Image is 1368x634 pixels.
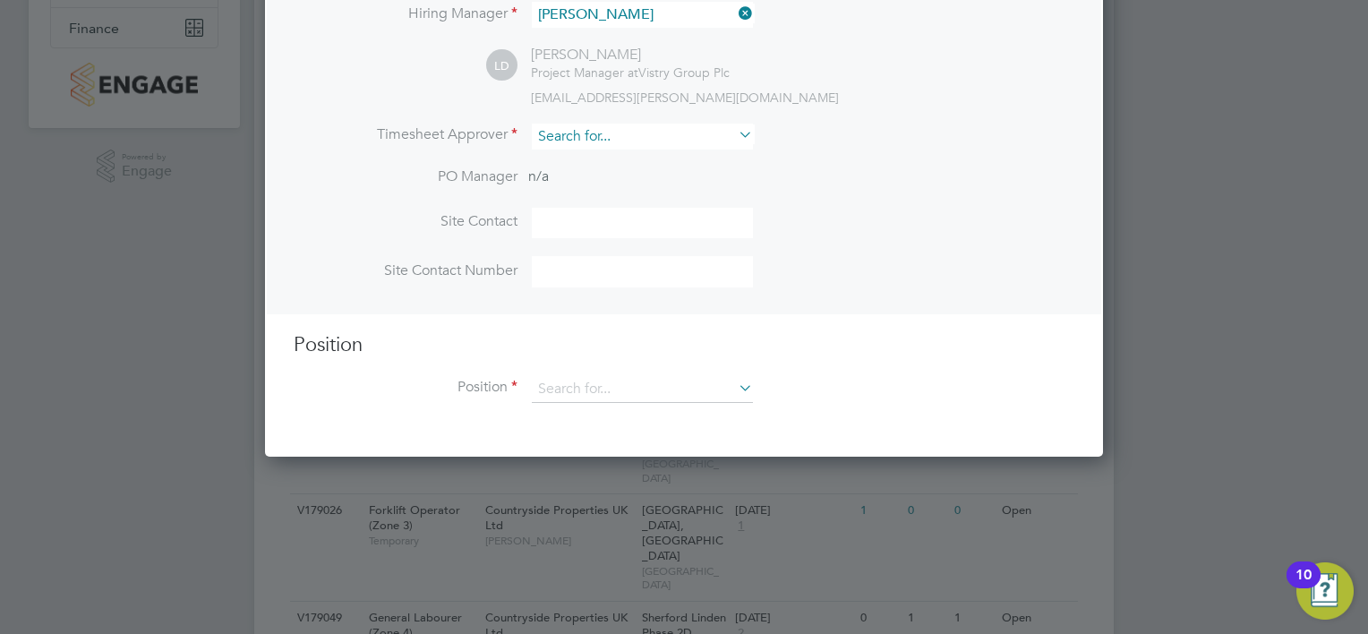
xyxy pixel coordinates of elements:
[486,50,517,81] span: LD
[532,376,753,403] input: Search for...
[294,167,517,186] label: PO Manager
[1296,562,1354,620] button: Open Resource Center, 10 new notifications
[528,167,549,185] span: n/a
[294,378,517,397] label: Position
[1295,575,1312,598] div: 10
[531,46,730,64] div: [PERSON_NAME]
[532,2,753,28] input: Search for...
[531,90,839,106] span: [EMAIL_ADDRESS][PERSON_NAME][DOMAIN_NAME]
[531,64,638,81] span: Project Manager at
[294,4,517,23] label: Hiring Manager
[294,261,517,280] label: Site Contact Number
[294,332,1074,358] h3: Position
[294,212,517,231] label: Site Contact
[294,125,517,144] label: Timesheet Approver
[531,64,730,81] div: Vistry Group Plc
[532,124,753,150] input: Search for...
